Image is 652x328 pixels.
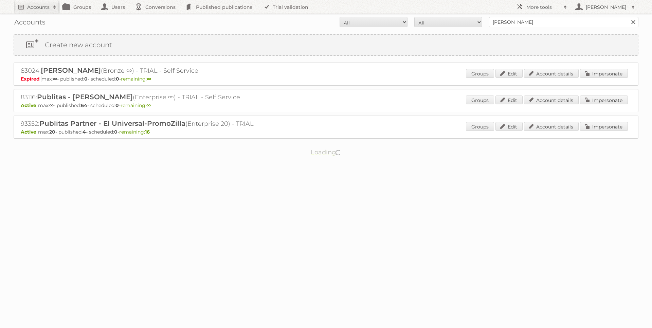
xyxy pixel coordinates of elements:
[526,4,560,11] h2: More tools
[114,129,117,135] strong: 0
[53,76,57,82] strong: ∞
[21,129,38,135] span: Active
[121,102,151,108] span: remaining:
[83,129,86,135] strong: 4
[147,76,151,82] strong: ∞
[584,4,628,11] h2: [PERSON_NAME]
[580,122,628,131] a: Impersonate
[119,129,150,135] span: remaining:
[21,102,631,108] p: max: - published: - scheduled: -
[27,4,50,11] h2: Accounts
[21,129,631,135] p: max: - published: - scheduled: -
[466,96,494,104] a: Groups
[21,66,258,75] h2: 83024: (Bronze ∞) - TRIAL - Self Service
[495,69,523,78] a: Edit
[49,102,54,108] strong: ∞
[466,122,494,131] a: Groups
[21,102,38,108] span: Active
[580,96,628,104] a: Impersonate
[81,102,87,108] strong: 64
[466,69,494,78] a: Groups
[524,69,579,78] a: Account details
[39,119,185,127] span: Publitas Partner - El Universal-PromoZilla
[116,76,119,82] strong: 0
[14,35,638,55] a: Create new account
[21,76,41,82] span: Expired
[524,122,579,131] a: Account details
[21,119,258,128] h2: 93352: (Enterprise 20) - TRIAL
[37,93,133,101] span: Publitas - [PERSON_NAME]
[495,96,523,104] a: Edit
[524,96,579,104] a: Account details
[49,129,55,135] strong: 20
[580,69,628,78] a: Impersonate
[21,93,258,102] h2: 83116: (Enterprise ∞) - TRIAL - Self Service
[495,122,523,131] a: Edit
[145,129,150,135] strong: 16
[121,76,151,82] span: remaining:
[289,145,363,159] p: Loading
[84,76,88,82] strong: 0
[115,102,119,108] strong: 0
[21,76,631,82] p: max: - published: - scheduled: -
[41,66,101,74] span: [PERSON_NAME]
[146,102,151,108] strong: ∞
